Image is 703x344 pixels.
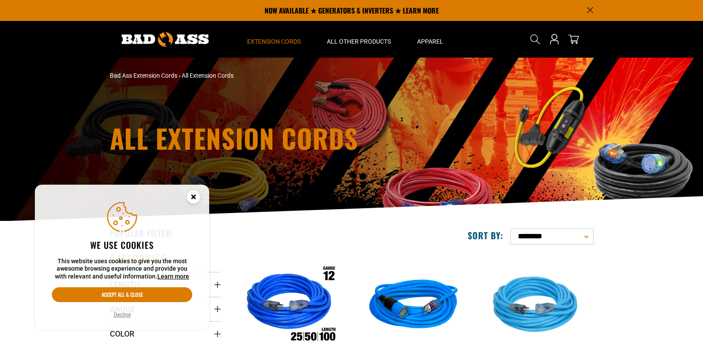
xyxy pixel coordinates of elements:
[179,72,180,79] span: ›
[314,21,404,58] summary: All Other Products
[122,32,209,47] img: Bad Ass Extension Cords
[327,38,391,45] span: All Other Products
[110,71,428,80] nav: breadcrumbs
[110,329,134,339] span: Color
[404,21,456,58] summary: Apparel
[417,38,443,45] span: Apparel
[52,287,192,302] button: Accept all & close
[182,72,234,79] span: All Extension Cords
[468,230,503,241] label: Sort by:
[111,310,133,319] button: Decline
[234,21,314,58] summary: Extension Cords
[52,258,192,281] p: This website uses cookies to give you the most awesome browsing experience and provide you with r...
[110,72,177,79] a: Bad Ass Extension Cords
[157,273,189,280] a: Learn more
[528,32,542,46] summary: Search
[110,125,428,151] h1: All Extension Cords
[35,185,209,330] aside: Cookie Consent
[52,239,192,251] h2: We use cookies
[247,38,301,45] span: Extension Cords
